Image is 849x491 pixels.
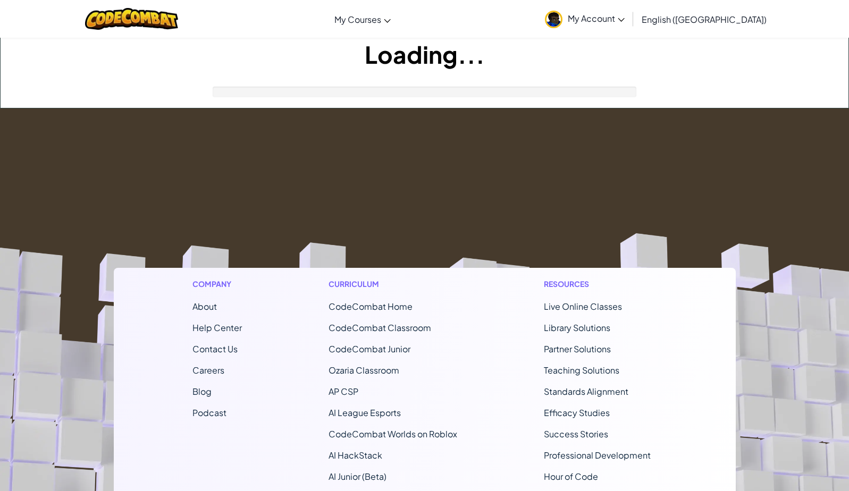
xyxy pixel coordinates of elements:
[544,428,608,439] a: Success Stories
[568,13,625,24] span: My Account
[1,38,848,71] h1: Loading...
[329,407,401,418] a: AI League Esports
[544,471,598,482] a: Hour of Code
[192,301,217,312] a: About
[329,343,410,354] a: CodeCombat Junior
[85,8,178,30] img: CodeCombat logo
[329,386,358,397] a: AP CSP
[192,386,212,397] a: Blog
[329,365,399,376] a: Ozaria Classroom
[544,322,610,333] a: Library Solutions
[545,11,562,28] img: avatar
[544,386,628,397] a: Standards Alignment
[329,278,457,290] h1: Curriculum
[544,365,619,376] a: Teaching Solutions
[329,450,382,461] a: AI HackStack
[329,301,413,312] span: CodeCombat Home
[192,407,226,418] a: Podcast
[544,301,622,312] a: Live Online Classes
[544,343,611,354] a: Partner Solutions
[636,5,772,33] a: English ([GEOGRAPHIC_DATA])
[192,343,238,354] span: Contact Us
[544,450,651,461] a: Professional Development
[329,471,386,482] a: AI Junior (Beta)
[329,322,431,333] a: CodeCombat Classroom
[192,322,242,333] a: Help Center
[540,2,630,36] a: My Account
[329,5,396,33] a: My Courses
[329,428,457,439] a: CodeCombat Worlds on Roblox
[544,278,657,290] h1: Resources
[192,365,224,376] a: Careers
[192,278,242,290] h1: Company
[334,14,381,25] span: My Courses
[642,14,767,25] span: English ([GEOGRAPHIC_DATA])
[544,407,610,418] a: Efficacy Studies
